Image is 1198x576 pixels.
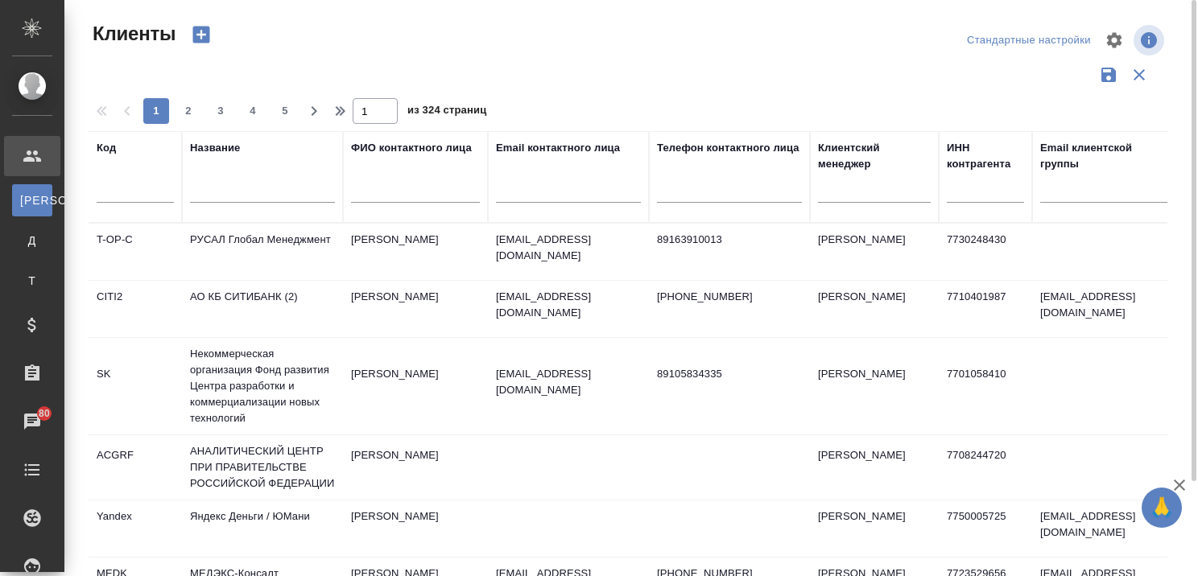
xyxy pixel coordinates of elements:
[89,500,182,557] td: Yandex
[657,289,802,305] p: [PHONE_NUMBER]
[1093,60,1124,90] button: Сохранить фильтры
[1032,500,1177,557] td: [EMAIL_ADDRESS][DOMAIN_NAME]
[182,338,343,434] td: Некоммерческая организация Фонд развития Центра разработки и коммерциализации новых технологий
[182,281,343,337] td: АО КБ СИТИБАНК (2)
[89,281,182,337] td: CITI2
[4,401,60,442] a: 80
[818,140,931,172] div: Клиентский менеджер
[343,281,488,337] td: [PERSON_NAME]
[810,281,939,337] td: [PERSON_NAME]
[89,439,182,496] td: ACGRF
[89,358,182,414] td: SK
[20,273,44,289] span: Т
[12,184,52,216] a: [PERSON_NAME]
[657,366,802,382] p: 89105834335
[810,224,939,280] td: [PERSON_NAME]
[1142,488,1182,528] button: 🙏
[97,140,116,156] div: Код
[496,232,641,264] p: [EMAIL_ADDRESS][DOMAIN_NAME]
[939,358,1032,414] td: 7701058410
[343,439,488,496] td: [PERSON_NAME]
[240,103,266,119] span: 4
[12,265,52,297] a: Т
[939,439,1032,496] td: 7708244720
[20,232,44,249] span: Д
[190,140,240,156] div: Название
[407,101,486,124] span: из 324 страниц
[29,405,60,422] span: 80
[343,224,488,280] td: [PERSON_NAME]
[939,281,1032,337] td: 7710401987
[810,358,939,414] td: [PERSON_NAME]
[351,140,472,156] div: ФИО контактного лица
[240,98,266,124] button: 4
[657,232,802,248] p: 89163910013
[963,28,1095,53] div: split button
[182,224,343,280] td: РУСАЛ Глобал Менеджмент
[810,500,939,557] td: [PERSON_NAME]
[89,224,182,280] td: T-OP-C
[272,103,298,119] span: 5
[1040,140,1169,172] div: Email клиентской группы
[1134,25,1167,56] span: Посмотреть информацию
[176,98,201,124] button: 2
[496,289,641,321] p: [EMAIL_ADDRESS][DOMAIN_NAME]
[939,224,1032,280] td: 7730248430
[182,500,343,557] td: Яндекс Деньги / ЮМани
[1095,21,1134,60] span: Настроить таблицу
[496,366,641,398] p: [EMAIL_ADDRESS][DOMAIN_NAME]
[182,21,221,48] button: Создать
[947,140,1024,172] div: ИНН контрагента
[20,192,44,208] span: [PERSON_NAME]
[657,140,799,156] div: Телефон контактного лица
[1124,60,1155,90] button: Сбросить фильтры
[343,500,488,557] td: [PERSON_NAME]
[208,103,233,119] span: 3
[182,435,343,500] td: АНАЛИТИЧЕСКИЙ ЦЕНТР ПРИ ПРАВИТЕЛЬСТВЕ РОССИЙСКОЙ ФЕДЕРАЦИИ
[208,98,233,124] button: 3
[89,21,176,47] span: Клиенты
[343,358,488,414] td: [PERSON_NAME]
[810,439,939,496] td: [PERSON_NAME]
[1032,281,1177,337] td: [EMAIL_ADDRESS][DOMAIN_NAME]
[939,500,1032,557] td: 7750005725
[176,103,201,119] span: 2
[496,140,620,156] div: Email контактного лица
[1148,491,1175,525] span: 🙏
[272,98,298,124] button: 5
[12,224,52,257] a: Д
